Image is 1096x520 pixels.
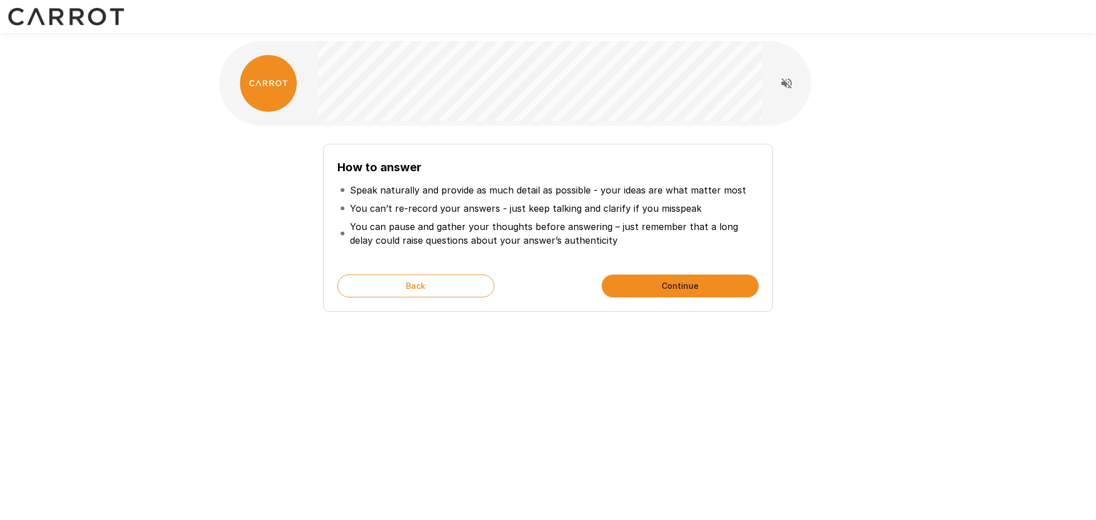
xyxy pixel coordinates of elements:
[240,55,297,112] img: carrot_logo.png
[350,183,746,197] p: Speak naturally and provide as much detail as possible - your ideas are what matter most
[602,275,759,297] button: Continue
[337,160,421,174] b: How to answer
[350,220,756,247] p: You can pause and gather your thoughts before answering – just remember that a long delay could r...
[350,201,702,215] p: You can’t re-record your answers - just keep talking and clarify if you misspeak
[775,72,798,95] button: Read questions aloud
[337,275,494,297] button: Back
